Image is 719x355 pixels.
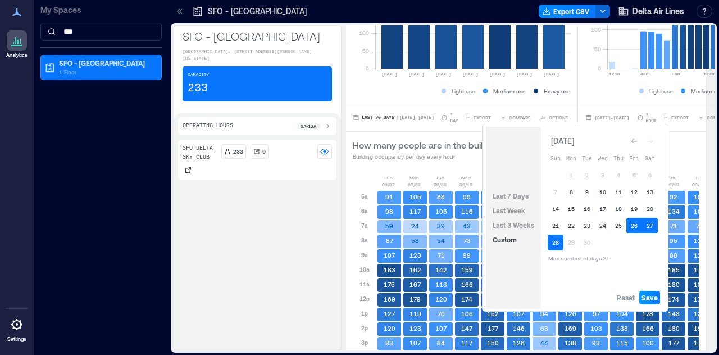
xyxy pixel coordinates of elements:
[385,208,393,215] text: 98
[540,325,548,332] text: 63
[694,310,706,317] text: 133
[579,235,595,250] button: 30
[353,112,434,123] button: Last 90 Days |[DATE]-[DATE]
[670,193,677,200] text: 92
[668,174,677,181] p: Thu
[595,167,611,183] button: 3
[262,147,266,156] p: 0
[594,115,629,120] span: [DATE] - [DATE]
[642,310,653,317] text: 178
[544,87,571,96] p: Heavy use
[642,218,658,233] button: 27
[543,71,559,77] text: [DATE]
[548,184,563,200] button: 7
[668,339,680,347] text: 177
[361,192,368,201] p: 5a
[385,222,393,230] text: 59
[642,201,658,217] button: 20
[694,251,706,259] text: 127
[437,339,445,347] text: 84
[361,236,368,245] p: 8a
[435,71,452,77] text: [DATE]
[703,71,714,77] text: 12pm
[660,112,691,123] button: EXPORT
[493,87,526,96] p: Medium use
[513,339,525,347] text: 126
[548,201,563,217] button: 14
[595,218,611,233] button: 24
[626,201,642,217] button: 19
[513,310,525,317] text: 107
[670,251,677,259] text: 88
[188,80,208,96] p: 233
[409,174,419,181] p: Mon
[563,235,579,250] button: 29
[435,266,447,273] text: 142
[694,295,705,303] text: 170
[437,222,445,230] text: 39
[381,71,398,77] text: [DATE]
[694,237,706,244] text: 110
[461,208,473,215] text: 116
[642,325,654,332] text: 166
[626,167,642,183] button: 5
[692,181,705,188] p: 09/19
[437,193,445,200] text: 88
[640,71,649,77] text: 4am
[639,291,660,304] button: Save
[434,181,447,188] p: 09/09
[386,237,394,244] text: 87
[626,150,642,166] th: Friday
[645,156,655,162] span: Sat
[611,167,626,183] button: 4
[435,208,447,215] text: 105
[616,310,628,317] text: 104
[694,266,705,273] text: 174
[463,251,471,259] text: 99
[208,6,307,17] p: SFO - [GEOGRAPHIC_DATA]
[438,251,445,259] text: 71
[548,235,563,250] button: 28
[550,156,561,162] span: Sun
[592,339,600,347] text: 93
[540,339,548,347] text: 44
[490,204,527,217] button: Last Week
[642,184,658,200] button: 13
[183,28,332,44] p: SFO - [GEOGRAPHIC_DATA]
[487,310,499,317] text: 152
[563,184,579,200] button: 8
[538,112,571,123] button: OPTIONS
[488,325,499,332] text: 177
[409,310,421,317] text: 119
[668,208,680,215] text: 134
[613,156,624,162] span: Thu
[615,2,688,20] button: Delta Air Lines
[668,325,680,332] text: 180
[563,201,579,217] button: 15
[611,201,626,217] button: 18
[540,310,548,317] text: 94
[566,156,576,162] span: Mon
[646,111,660,124] p: 1 Hour
[632,6,684,17] span: Delta Air Lines
[461,281,473,288] text: 166
[696,174,701,181] p: Fri
[40,5,162,16] p: My Spaces
[411,222,419,230] text: 24
[409,325,421,332] text: 123
[626,184,642,200] button: 12
[642,150,658,166] th: Saturday
[435,295,447,303] text: 120
[459,181,472,188] p: 09/10
[461,266,473,273] text: 159
[384,174,393,181] p: Sun
[493,236,517,244] span: Custom
[642,167,658,183] button: 6
[461,295,472,303] text: 174
[595,150,611,166] th: Wednesday
[565,310,576,317] text: 120
[461,325,473,332] text: 147
[591,26,601,33] tspan: 100
[359,280,370,289] p: 11a
[590,325,602,332] text: 103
